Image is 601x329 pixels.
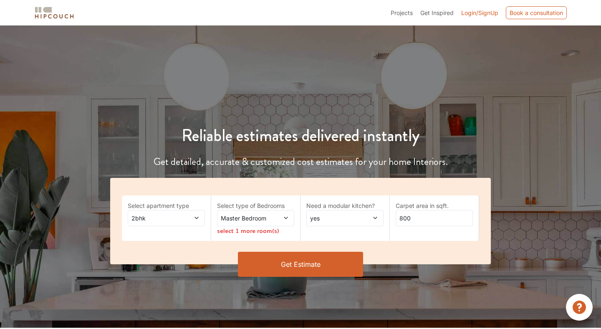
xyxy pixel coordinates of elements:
[461,9,498,16] span: Login/SignUp
[217,226,294,235] div: select 1 more room(s)
[506,6,567,19] div: Book a consultation
[105,156,496,168] h4: Get detailed, accurate & customized cost estimates for your home Interiors.
[396,210,473,226] input: Enter area sqft
[396,201,473,210] label: Carpet area in sqft.
[306,201,384,210] label: Need a modular kitchen?
[420,9,454,16] span: Get Inspired
[219,214,271,223] span: Master Bedroom
[105,126,496,146] h1: Reliable estimates delivered instantly
[238,252,363,277] button: Get Estimate
[128,201,205,210] label: Select apartment type
[217,201,294,210] label: Select type of Bedrooms
[308,214,361,223] span: yes
[391,9,413,16] span: Projects
[33,5,75,20] img: logo-horizontal.svg
[33,3,75,22] span: logo-horizontal.svg
[130,214,182,223] span: 2bhk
